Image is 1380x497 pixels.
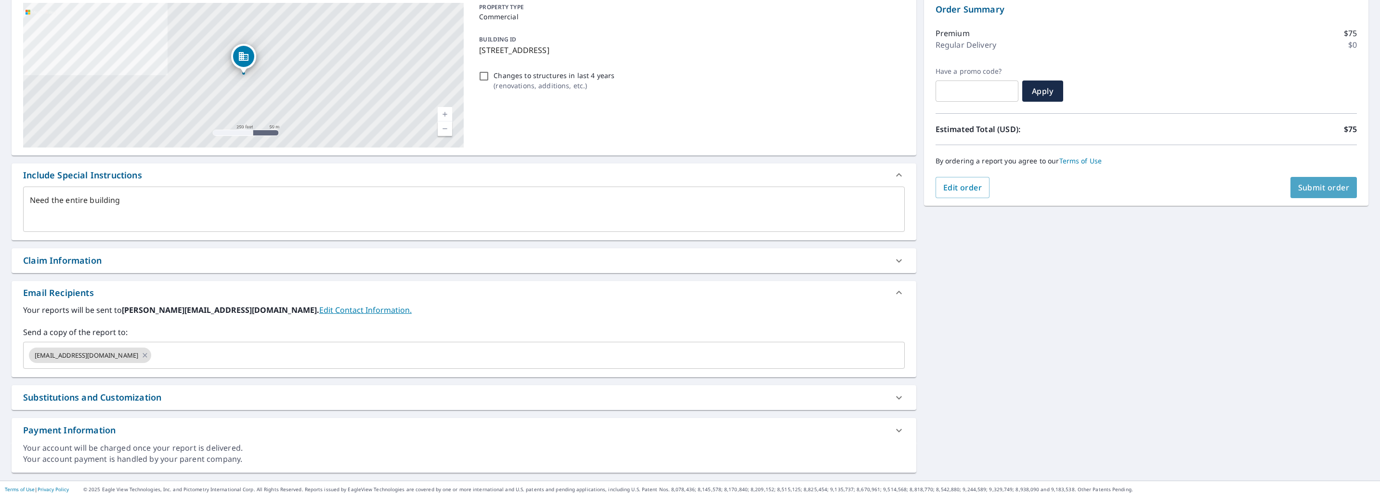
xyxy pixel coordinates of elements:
p: Changes to structures in last 4 years [494,70,614,81]
label: Send a copy of the report to: [23,326,905,338]
p: ( renovations, additions, etc. ) [494,81,614,91]
p: PROPERTY TYPE [479,3,900,12]
p: [STREET_ADDRESS] [479,44,900,56]
a: Terms of Use [1059,156,1102,165]
p: $75 [1344,27,1357,39]
p: $75 [1344,123,1357,135]
a: EditContactInfo [319,305,412,315]
label: Have a promo code? [936,67,1018,76]
div: Payment Information [12,418,916,443]
div: Email Recipients [12,281,916,304]
p: Estimated Total (USD): [936,123,1146,135]
div: Substitutions and Customization [12,385,916,410]
a: Terms of Use [5,486,35,493]
button: Edit order [936,177,990,198]
div: [EMAIL_ADDRESS][DOMAIN_NAME] [29,348,151,363]
label: Your reports will be sent to [23,304,905,316]
span: [EMAIL_ADDRESS][DOMAIN_NAME] [29,351,144,360]
b: [PERSON_NAME][EMAIL_ADDRESS][DOMAIN_NAME]. [122,305,319,315]
div: Claim Information [23,254,102,267]
a: Privacy Policy [38,486,69,493]
p: By ordering a report you agree to our [936,157,1357,165]
textarea: Need the entire building [30,196,898,223]
div: Include Special Instructions [12,163,916,187]
span: Edit order [943,182,982,193]
p: $0 [1348,39,1357,51]
p: © 2025 Eagle View Technologies, Inc. and Pictometry International Corp. All Rights Reserved. Repo... [83,486,1375,493]
div: Substitutions and Customization [23,391,161,404]
div: Include Special Instructions [23,169,142,182]
div: Payment Information [23,424,116,437]
div: Your account will be charged once your report is delivered. [23,443,905,454]
p: Regular Delivery [936,39,996,51]
p: BUILDING ID [479,35,516,43]
div: Claim Information [12,248,916,273]
p: Order Summary [936,3,1357,16]
div: Your account payment is handled by your parent company. [23,454,905,465]
p: Commercial [479,12,900,22]
span: Apply [1030,86,1055,96]
p: | [5,486,69,492]
button: Submit order [1290,177,1357,198]
span: Submit order [1298,182,1350,193]
div: Email Recipients [23,286,94,299]
a: Current Level 17, Zoom In [438,107,452,121]
p: Premium [936,27,970,39]
div: Dropped pin, building 1, Commercial property, 624 Berkshire Blvd East Alton, IL 62024 [231,44,256,74]
button: Apply [1022,81,1063,102]
a: Current Level 17, Zoom Out [438,121,452,136]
